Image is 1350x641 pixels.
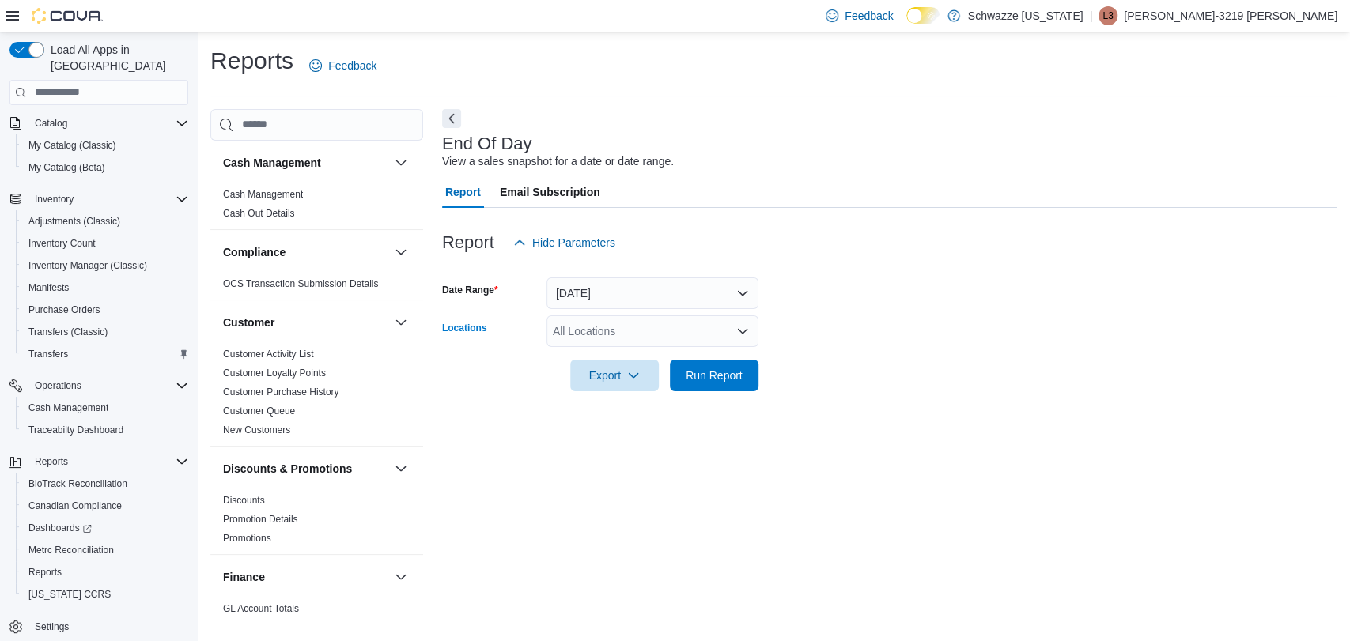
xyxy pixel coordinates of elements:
button: Customer [223,315,388,330]
span: Transfers [28,348,68,360]
a: Dashboards [16,517,195,539]
button: Finance [391,567,410,586]
a: Metrc Reconciliation [22,541,120,560]
span: Transfers (Classic) [28,326,108,338]
a: Dashboards [22,518,98,537]
span: Operations [28,376,188,395]
h3: Finance [223,569,265,585]
a: Settings [28,617,75,636]
span: Inventory Count [22,234,188,253]
a: Manifests [22,278,75,297]
span: Dashboards [22,518,188,537]
button: Run Report [670,360,758,391]
span: Settings [35,620,69,633]
span: Canadian Compliance [22,496,188,515]
button: Adjustments (Classic) [16,210,195,232]
span: Catalog [28,114,188,133]
a: Reports [22,563,68,582]
a: OCS Transaction Submission Details [223,278,379,289]
span: Transfers (Classic) [22,322,188,341]
span: Customer Loyalty Points [223,367,326,379]
h1: Reports [210,45,293,77]
span: Dashboards [28,522,92,534]
a: Promotions [223,533,271,544]
span: Reports [28,566,62,579]
span: Adjustments (Classic) [28,215,120,228]
button: Manifests [16,277,195,299]
h3: Report [442,233,494,252]
a: Cash Management [223,189,303,200]
span: Export [580,360,649,391]
h3: End Of Day [442,134,532,153]
span: Email Subscription [500,176,600,208]
button: [US_STATE] CCRS [16,583,195,605]
a: Traceabilty Dashboard [22,420,130,439]
h3: Discounts & Promotions [223,461,352,477]
p: Schwazze [US_STATE] [968,6,1083,25]
span: Customer Queue [223,405,295,417]
span: My Catalog (Classic) [22,136,188,155]
span: Hide Parameters [532,235,615,251]
a: My Catalog (Beta) [22,158,112,177]
a: BioTrack Reconciliation [22,474,134,493]
div: View a sales snapshot for a date or date range. [442,153,674,170]
span: My Catalog (Beta) [28,161,105,174]
span: Inventory [35,193,74,205]
span: Cash Out Details [223,207,295,220]
span: Manifests [22,278,188,297]
button: Transfers [16,343,195,365]
span: Report [445,176,481,208]
span: Catalog [35,117,67,130]
span: GL Account Totals [223,602,299,615]
span: Customer Activity List [223,348,314,360]
button: Inventory Count [16,232,195,255]
span: Purchase Orders [28,304,100,316]
span: Run Report [686,368,743,383]
a: Inventory Manager (Classic) [22,256,153,275]
button: My Catalog (Beta) [16,156,195,179]
h3: Compliance [223,244,286,260]
span: Reports [22,563,188,582]
button: Export [570,360,659,391]
span: Cash Management [22,398,188,417]
button: My Catalog (Classic) [16,134,195,156]
a: Cash Management [22,398,115,417]
button: Discounts & Promotions [223,461,388,477]
a: Cash Out Details [223,208,295,219]
span: Traceabilty Dashboard [22,420,188,439]
p: | [1089,6,1092,25]
a: Promotion Details [223,514,298,525]
div: Customer [210,345,423,446]
span: Reports [28,452,188,471]
input: Dark Mode [906,7,940,24]
span: New Customers [223,424,290,436]
span: Adjustments (Classic) [22,212,188,231]
button: Metrc Reconciliation [16,539,195,561]
span: Load All Apps in [GEOGRAPHIC_DATA] [44,42,188,74]
span: Purchase Orders [22,300,188,319]
span: Feedback [328,58,376,74]
button: [DATE] [546,277,758,309]
a: Customer Loyalty Points [223,368,326,379]
button: Inventory [3,188,195,210]
div: Discounts & Promotions [210,491,423,554]
span: Dark Mode [906,24,907,25]
a: Transfers (Classic) [22,322,114,341]
a: Discounts [223,495,265,506]
span: Operations [35,379,81,392]
button: Transfers (Classic) [16,321,195,343]
a: Feedback [303,50,383,81]
a: New Customers [223,424,290,436]
span: Inventory Count [28,237,96,250]
span: Cash Management [223,188,303,201]
span: Inventory Manager (Classic) [22,256,188,275]
button: Operations [3,375,195,397]
span: Washington CCRS [22,585,188,604]
button: Reports [3,451,195,473]
button: Cash Management [16,397,195,419]
span: Inventory Manager (Classic) [28,259,147,272]
a: Transfers [22,345,74,364]
button: Catalog [3,112,195,134]
img: Cova [32,8,103,24]
span: OCS Transaction Submission Details [223,277,379,290]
